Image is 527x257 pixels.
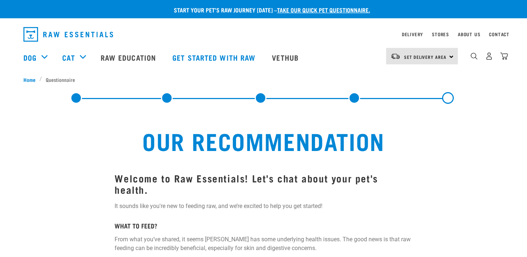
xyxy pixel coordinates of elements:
span: Set Delivery Area [404,56,446,58]
p: From what you’ve shared, it seems [PERSON_NAME] has some underlying health issues. The good news ... [115,235,412,253]
p: It sounds like you're new to feeding raw, and we’re excited to help you get started! [115,202,412,211]
img: van-moving.png [390,53,400,60]
a: Raw Education [93,43,165,72]
a: Cat [62,52,75,63]
a: Vethub [265,43,308,72]
a: Contact [489,33,509,35]
a: About Us [458,33,480,35]
img: home-icon-1@2x.png [471,53,478,60]
a: Delivery [402,33,423,35]
a: Get started with Raw [165,43,265,72]
nav: breadcrumbs [23,76,504,83]
img: Raw Essentials Logo [23,27,113,42]
a: Dog [23,52,37,63]
a: Stores [432,33,449,35]
img: user.png [485,52,493,60]
strong: Welcome to Raw Essentials! Let's chat about your pet's health. [115,175,378,192]
strong: WHAT TO FEED? [115,224,157,227]
nav: dropdown navigation [18,24,509,45]
a: take our quick pet questionnaire. [277,8,370,11]
a: Home [23,76,40,83]
h2: Our Recommendation [38,127,489,154]
img: home-icon@2x.png [500,52,508,60]
span: Home [23,76,35,83]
